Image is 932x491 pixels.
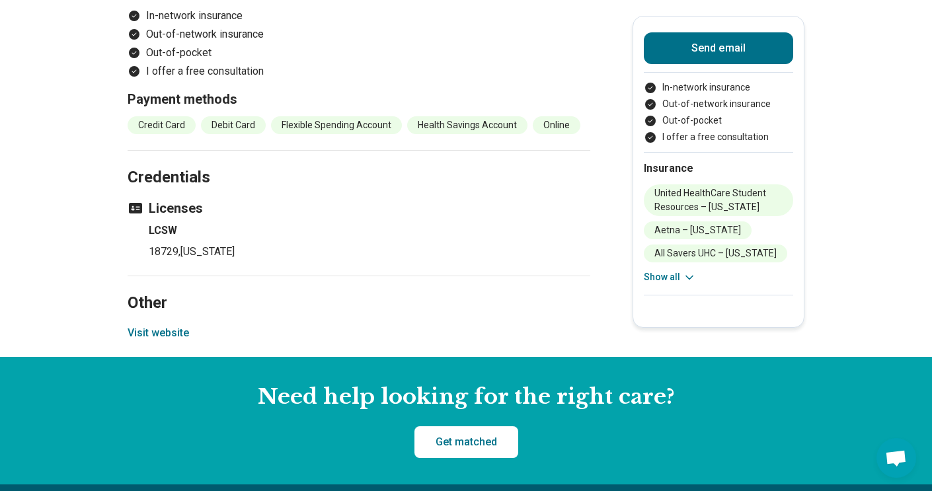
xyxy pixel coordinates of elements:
[644,161,793,176] h2: Insurance
[128,8,590,24] li: In-network insurance
[128,135,590,189] h2: Credentials
[644,270,696,284] button: Show all
[644,221,752,239] li: Aetna – [US_STATE]
[128,116,196,134] li: Credit Card
[128,260,590,315] h2: Other
[128,63,590,79] li: I offer a free consultation
[407,116,527,134] li: Health Savings Account
[201,116,266,134] li: Debit Card
[644,32,793,64] button: Send email
[128,325,189,341] button: Visit website
[128,26,590,42] li: Out-of-network insurance
[644,245,787,262] li: All Savers UHC – [US_STATE]
[149,223,590,239] h4: LCSW
[11,383,921,411] h2: Need help looking for the right care?
[128,90,590,108] h3: Payment methods
[644,81,793,94] li: In-network insurance
[149,244,590,260] p: 18729
[644,114,793,128] li: Out-of-pocket
[128,8,590,79] ul: Payment options
[178,245,235,258] span: , [US_STATE]
[644,130,793,144] li: I offer a free consultation
[271,116,402,134] li: Flexible Spending Account
[644,97,793,111] li: Out-of-network insurance
[533,116,580,134] li: Online
[644,184,793,216] li: United HealthCare Student Resources – [US_STATE]
[128,199,590,217] h3: Licenses
[128,45,590,61] li: Out-of-pocket
[876,438,916,478] div: Open chat
[414,426,518,458] a: Get matched
[644,81,793,144] ul: Payment options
